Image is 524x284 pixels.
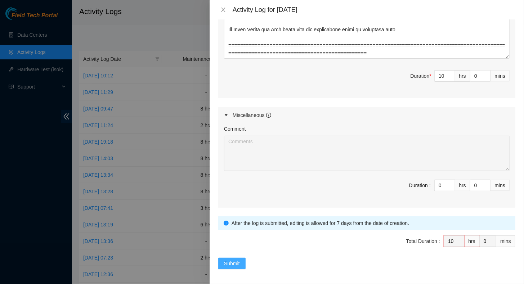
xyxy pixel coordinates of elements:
[411,72,431,80] div: Duration
[491,70,510,82] div: mins
[233,111,271,119] div: Miscellaneous
[496,235,515,247] div: mins
[224,113,228,117] span: caret-right
[266,113,271,118] span: info-circle
[409,181,431,189] div: Duration :
[233,6,515,14] div: Activity Log for [DATE]
[232,219,510,227] div: After the log is submitted, editing is allowed for 7 days from the date of creation.
[491,180,510,191] div: mins
[218,107,515,123] div: Miscellaneous info-circle
[455,180,470,191] div: hrs
[224,136,510,171] textarea: Comment
[465,235,480,247] div: hrs
[224,221,229,226] span: info-circle
[218,6,228,13] button: Close
[406,237,440,245] div: Total Duration :
[224,125,246,133] label: Comment
[224,260,240,267] span: Submit
[455,70,470,82] div: hrs
[220,7,226,13] span: close
[218,258,246,269] button: Submit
